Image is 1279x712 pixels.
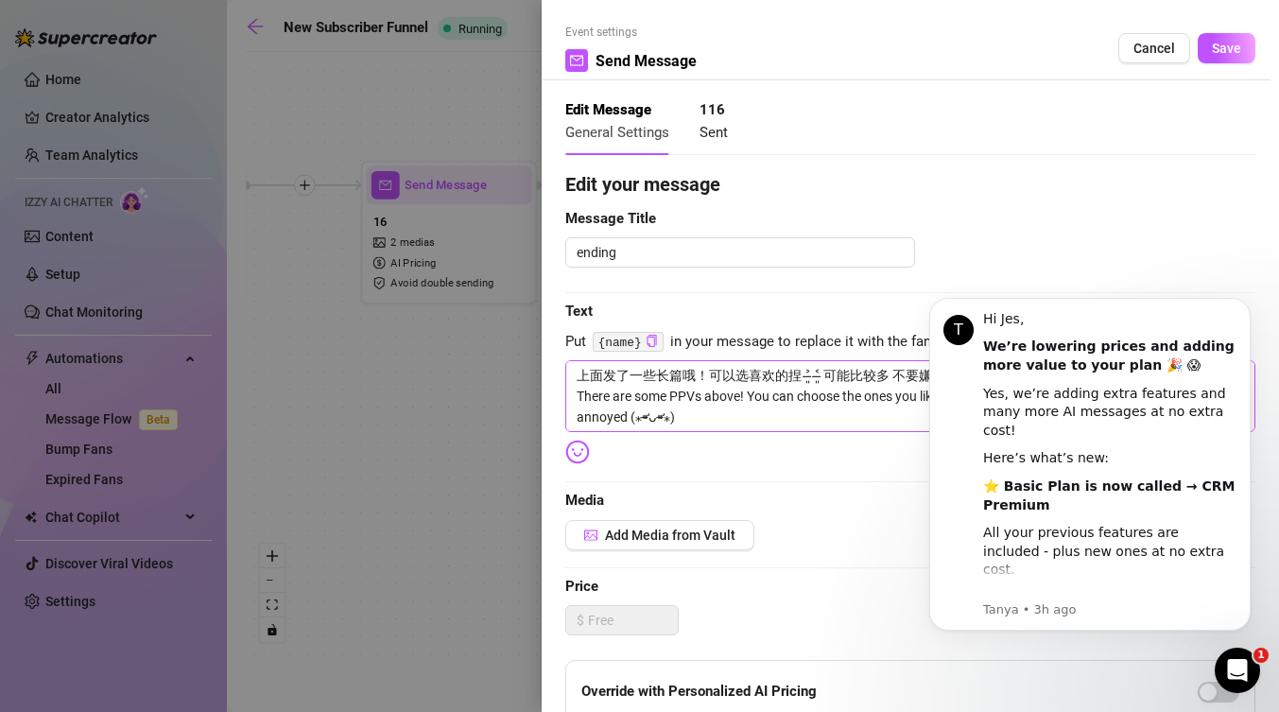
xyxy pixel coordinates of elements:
button: Click to Copy [646,335,658,349]
div: Profile image for Joe [297,30,335,68]
span: Messages [110,585,175,599]
span: Help [221,585,251,599]
span: General Settings [565,124,669,141]
input: Free [588,606,678,634]
span: Save [1212,41,1241,56]
div: Super Mass, Dark Mode, Message Library & Bump Improvements [19,408,359,669]
button: Add Media from Vault [565,520,754,550]
button: Find a time [39,347,339,385]
img: Profile image for Ella [225,30,263,68]
textarea: 上面发了一些长篇哦！可以选喜欢的捏 ˃̶͈ ˂̶͈ 可能比较多 不要嫌烦(⁎⁍̴̛ᴗ⁍̴̛⁎) There are some PPVs above! You can choose the one... [565,360,1255,432]
button: Help [189,538,284,614]
strong: Text [565,303,593,320]
div: We typically reply in a few hours [39,258,316,278]
p: Message from Tanya, sent 3h ago [82,332,336,349]
strong: Message Title [565,210,656,227]
div: Send us a message [39,238,316,258]
div: Profile image for Nir [261,30,299,68]
img: Super Mass, Dark Mode, Message Library & Bump Improvements [20,409,358,542]
span: News [313,585,349,599]
span: Add Media from Vault [605,528,735,543]
strong: Edit Message [565,101,651,118]
code: {name} [593,332,664,352]
div: You now get full analytics with advanced creator stats, sales tracking, chatter performance, and ... [82,320,336,412]
textarea: ending [565,237,915,268]
span: Home [26,585,68,599]
span: Sent [700,124,728,141]
p: Hi Jes 👋 [38,134,340,166]
span: Put in your message to replace it with the fan's first name. [565,331,1255,354]
p: How can we help? [38,166,340,199]
img: logo [38,36,185,66]
span: mail [570,54,583,67]
button: Cancel [1118,33,1190,63]
iframe: Intercom live chat [1215,648,1260,693]
div: Send us a messageWe typically reply in a few hours [19,222,359,294]
iframe: Intercom notifications message [901,269,1279,661]
strong: 116 [700,101,725,118]
span: picture [584,529,597,542]
span: Cancel [1133,41,1175,56]
strong: Edit your message [565,173,720,196]
strong: Media [565,492,604,509]
button: Messages [95,538,189,614]
span: Send Message [596,49,697,73]
span: copy [646,335,658,347]
button: News [284,538,378,614]
div: Schedule a FREE consulting call: [39,320,339,339]
strong: Price [565,578,598,595]
button: Save [1198,33,1255,63]
span: Event settings [565,24,697,42]
img: svg%3e [565,440,590,464]
span: 1 [1253,648,1269,663]
strong: Override with Personalized AI Pricing [581,683,817,700]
